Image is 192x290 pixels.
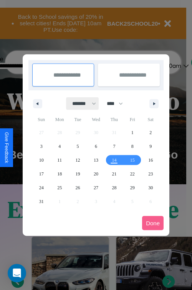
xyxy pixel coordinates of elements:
[112,153,116,167] span: 14
[94,167,98,181] span: 20
[50,139,68,153] button: 4
[57,181,62,195] span: 25
[130,181,135,195] span: 29
[123,126,141,139] button: 1
[69,113,87,126] span: Tue
[57,153,62,167] span: 11
[87,153,105,167] button: 13
[149,126,152,139] span: 2
[148,153,153,167] span: 16
[87,113,105,126] span: Wed
[76,153,80,167] span: 12
[142,181,160,195] button: 30
[142,113,160,126] span: Sat
[142,167,160,181] button: 23
[87,181,105,195] button: 27
[4,132,9,163] div: Give Feedback
[131,126,134,139] span: 1
[50,113,68,126] span: Mon
[131,139,134,153] span: 8
[105,181,123,195] button: 28
[123,181,141,195] button: 29
[142,126,160,139] button: 2
[32,181,50,195] button: 24
[87,139,105,153] button: 6
[130,167,135,181] span: 22
[76,181,80,195] span: 26
[142,153,160,167] button: 16
[50,181,68,195] button: 25
[149,139,152,153] span: 9
[40,139,43,153] span: 3
[32,153,50,167] button: 10
[69,139,87,153] button: 5
[123,153,141,167] button: 15
[77,139,79,153] span: 5
[105,139,123,153] button: 7
[50,167,68,181] button: 18
[142,216,164,230] button: Done
[123,139,141,153] button: 8
[130,153,135,167] span: 15
[94,153,98,167] span: 13
[112,167,116,181] span: 21
[57,167,62,181] span: 18
[94,181,98,195] span: 27
[58,139,61,153] span: 4
[142,139,160,153] button: 9
[32,139,50,153] button: 3
[39,195,44,208] span: 31
[148,167,153,181] span: 23
[8,264,26,282] div: Open Intercom Messenger
[95,139,97,153] span: 6
[105,113,123,126] span: Thu
[39,153,44,167] span: 10
[69,153,87,167] button: 12
[105,153,123,167] button: 14
[50,153,68,167] button: 11
[39,181,44,195] span: 24
[148,181,153,195] span: 30
[69,181,87,195] button: 26
[105,167,123,181] button: 21
[112,181,116,195] span: 28
[32,113,50,126] span: Sun
[123,113,141,126] span: Fri
[113,139,115,153] span: 7
[123,167,141,181] button: 22
[39,167,44,181] span: 17
[69,167,87,181] button: 19
[87,167,105,181] button: 20
[32,167,50,181] button: 17
[76,167,80,181] span: 19
[32,195,50,208] button: 31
